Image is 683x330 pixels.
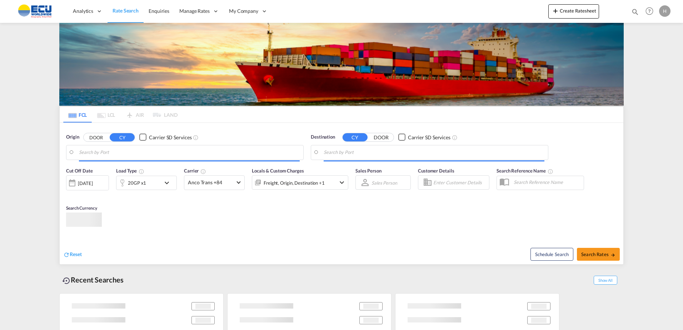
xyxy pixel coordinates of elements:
span: Locals & Custom Charges [252,168,304,174]
div: icon-refreshReset [63,251,82,259]
span: Analytics [73,7,93,15]
img: LCL+%26+FCL+BACKGROUND.png [59,23,624,106]
div: Carrier SD Services [408,134,450,141]
div: [DATE] [78,180,93,186]
md-checkbox: Checkbox No Ink [139,134,191,141]
span: Rate Search [113,7,139,14]
md-icon: icon-plus 400-fg [551,6,560,15]
div: Origin DOOR CY Checkbox No InkUnchecked: Search for CY (Container Yard) services for all selected... [60,123,623,264]
span: Carrier [184,168,206,174]
md-icon: icon-magnify [631,8,639,16]
div: icon-magnify [631,8,639,19]
div: Help [643,5,659,18]
button: CY [343,133,368,141]
md-icon: icon-chevron-down [163,179,175,187]
md-icon: Unchecked: Search for CY (Container Yard) services for all selected carriers.Checked : Search for... [193,135,199,140]
span: Enquiries [149,8,169,14]
input: Enter Customer Details [433,177,487,188]
md-icon: icon-refresh [63,251,70,258]
span: Manage Rates [179,7,210,15]
img: 6cccb1402a9411edb762cf9624ab9cda.png [11,3,59,19]
span: Origin [66,134,79,141]
span: Search Reference Name [497,168,553,174]
button: CY [110,133,135,141]
md-icon: icon-information-outline [139,169,144,174]
div: 20GP x1 [128,178,146,188]
md-icon: icon-backup-restore [62,276,71,285]
button: DOOR [84,133,109,141]
input: Search by Port [79,147,300,158]
div: Freight Origin Destination Factory Stuffing [264,178,325,188]
div: [DATE] [66,175,109,190]
button: Note: By default Schedule search will only considerorigin ports, destination ports and cut off da... [530,248,573,261]
span: Load Type [116,168,144,174]
span: Search Rates [581,251,615,257]
span: My Company [229,7,258,15]
span: Customer Details [418,168,454,174]
md-icon: icon-arrow-right [610,252,615,257]
button: icon-plus 400-fgCreate Ratesheet [548,4,599,19]
span: Anco Trans +84 [188,179,234,186]
span: Sales Person [355,168,382,174]
div: H [659,5,670,17]
div: Recent Searches [59,272,126,288]
md-pagination-wrapper: Use the left and right arrow keys to navigate between tabs [63,107,178,122]
span: Reset [70,251,82,257]
md-checkbox: Checkbox No Ink [398,134,450,141]
button: DOOR [369,133,394,141]
md-icon: icon-chevron-down [338,178,346,187]
span: Show All [594,276,617,285]
button: Search Ratesicon-arrow-right [577,248,620,261]
md-icon: Unchecked: Search for CY (Container Yard) services for all selected carriers.Checked : Search for... [452,135,458,140]
md-tab-item: FCL [63,107,92,122]
md-icon: Your search will be saved by the below given name [548,169,553,174]
input: Search by Port [324,147,544,158]
input: Search Reference Name [510,177,584,187]
div: Freight Origin Destination Factory Stuffingicon-chevron-down [252,175,348,190]
div: Carrier SD Services [149,134,191,141]
md-datepicker: Select [66,190,71,199]
md-select: Sales Person [371,177,398,188]
span: Search Currency [66,205,97,211]
div: 20GP x1icon-chevron-down [116,176,177,190]
md-icon: The selected Trucker/Carrierwill be displayed in the rate results If the rates are from another f... [200,169,206,174]
span: Cut Off Date [66,168,93,174]
span: Help [643,5,655,17]
span: Destination [311,134,335,141]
